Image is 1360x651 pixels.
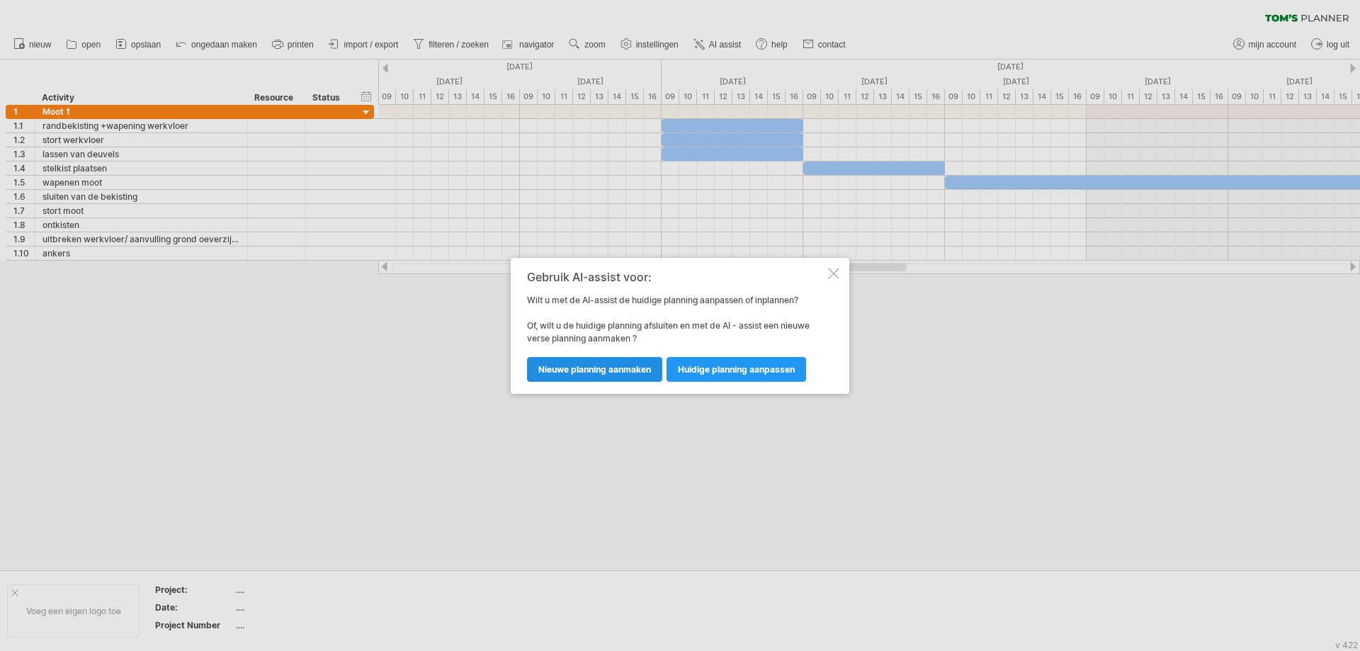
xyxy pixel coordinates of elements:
[527,357,662,382] a: nieuwe planning aanmaken
[538,364,651,375] span: nieuwe planning aanmaken
[527,271,825,283] div: Gebruik AI-assist voor:
[678,364,795,375] span: huidige planning aanpassen
[667,357,806,382] a: huidige planning aanpassen
[527,271,825,381] div: Wilt u met de AI-assist de huidige planning aanpassen of inplannen? Of, wilt u de huidige plannin...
